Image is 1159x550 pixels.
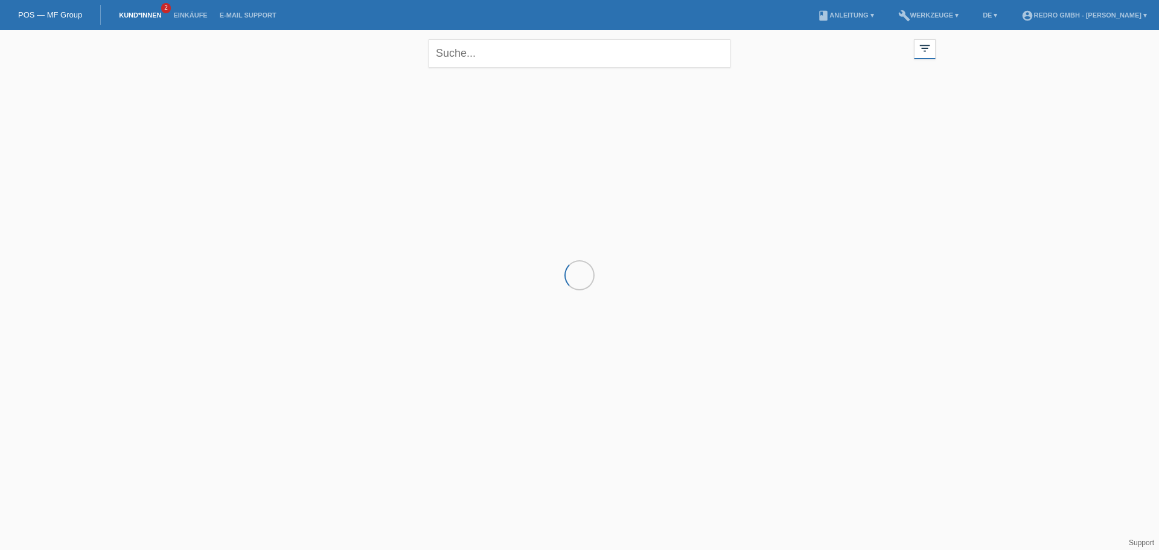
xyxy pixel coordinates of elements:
a: E-Mail Support [214,11,283,19]
a: DE ▾ [977,11,1003,19]
a: Einkäufe [167,11,213,19]
a: Support [1129,539,1154,547]
a: account_circleRedro GmbH - [PERSON_NAME] ▾ [1015,11,1153,19]
i: book [817,10,829,22]
i: account_circle [1021,10,1033,22]
a: buildWerkzeuge ▾ [892,11,965,19]
a: bookAnleitung ▾ [811,11,880,19]
i: build [898,10,910,22]
i: filter_list [918,42,931,55]
a: POS — MF Group [18,10,82,19]
a: Kund*innen [113,11,167,19]
input: Suche... [429,39,730,68]
span: 2 [161,3,171,13]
